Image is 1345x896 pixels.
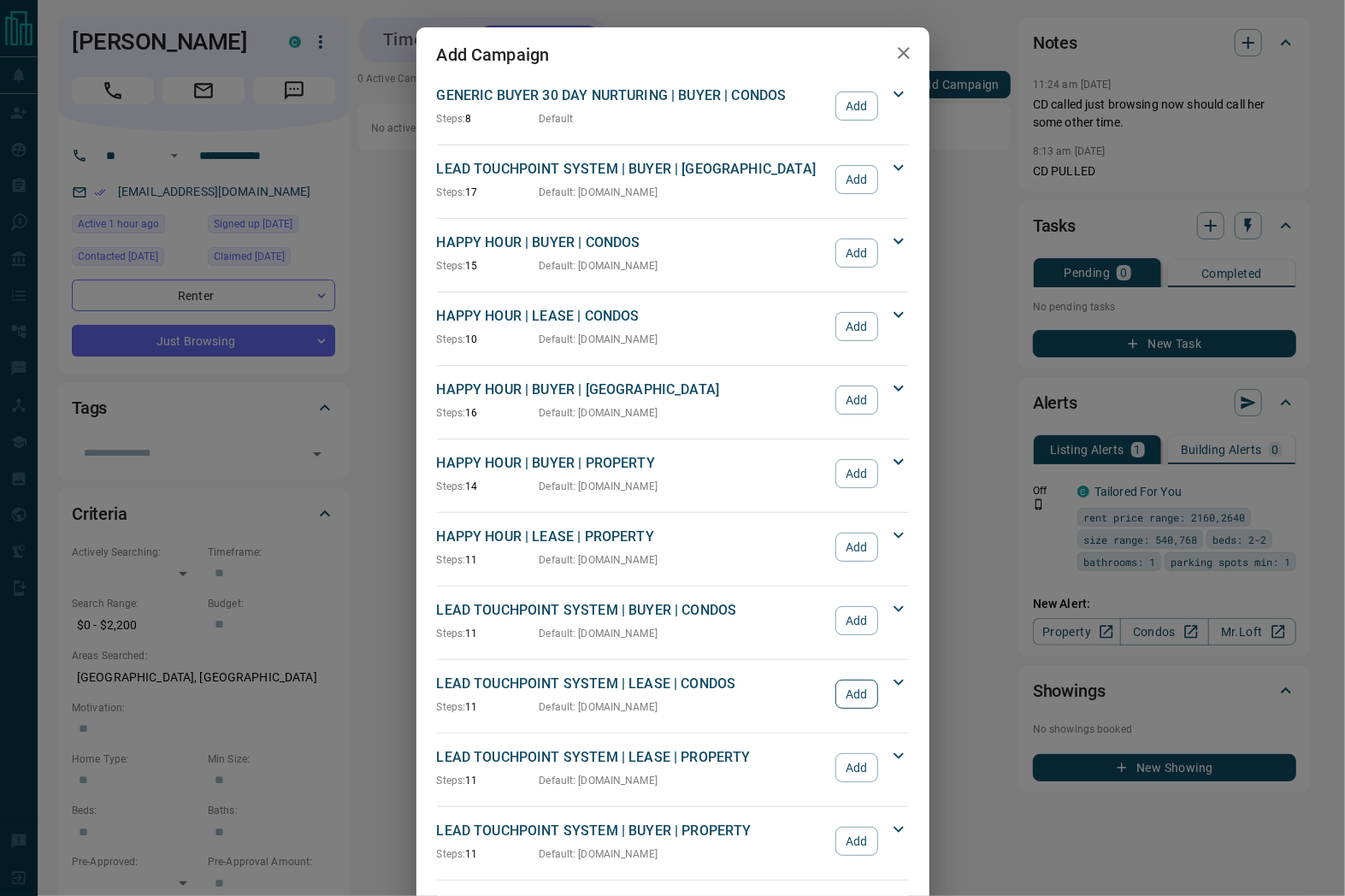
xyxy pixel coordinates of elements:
p: GENERIC BUYER 30 DAY NURTURING | BUYER | CONDOS [437,85,828,106]
div: LEAD TOUCHPOINT SYSTEM | BUYER | PROPERTYSteps:11Default: [DOMAIN_NAME]Add [437,817,909,865]
p: 14 [437,479,540,494]
p: 17 [437,185,540,200]
button: Add [835,239,877,268]
p: Default : [DOMAIN_NAME] [540,479,658,494]
button: Add [835,753,877,782]
p: 11 [437,846,540,862]
button: Add [835,680,877,709]
p: 11 [437,773,540,788]
p: LEAD TOUCHPOINT SYSTEM | LEASE | CONDOS [437,674,828,694]
p: Default [540,111,574,127]
span: Steps: [437,554,466,566]
span: Steps: [437,701,466,713]
div: HAPPY HOUR | BUYER | CONDOSSteps:15Default: [DOMAIN_NAME]Add [437,229,909,277]
div: LEAD TOUCHPOINT SYSTEM | LEASE | PROPERTYSteps:11Default: [DOMAIN_NAME]Add [437,744,909,792]
span: Steps: [437,848,466,860]
p: HAPPY HOUR | BUYER | PROPERTY [437,453,828,474]
div: HAPPY HOUR | LEASE | PROPERTYSteps:11Default: [DOMAIN_NAME]Add [437,523,909,571]
p: 16 [437,405,540,421]
div: LEAD TOUCHPOINT SYSTEM | BUYER | [GEOGRAPHIC_DATA]Steps:17Default: [DOMAIN_NAME]Add [437,156,909,203]
button: Add [835,606,877,635]
h2: Add Campaign [416,27,570,82]
p: 10 [437,332,540,347]
p: Default : [DOMAIN_NAME] [540,258,658,274]
p: Default : [DOMAIN_NAME] [540,626,658,641]
button: Add [835,459,877,488]
button: Add [835,312,877,341]
span: Steps: [437,775,466,787]
p: Default : [DOMAIN_NAME] [540,846,658,862]
p: Default : [DOMAIN_NAME] [540,552,658,568]
span: Steps: [437,333,466,345]
div: HAPPY HOUR | LEASE | CONDOSSteps:10Default: [DOMAIN_NAME]Add [437,303,909,351]
p: HAPPY HOUR | BUYER | CONDOS [437,233,828,253]
p: 11 [437,699,540,715]
button: Add [835,165,877,194]
p: LEAD TOUCHPOINT SYSTEM | LEASE | PROPERTY [437,747,828,768]
div: HAPPY HOUR | BUYER | [GEOGRAPHIC_DATA]Steps:16Default: [DOMAIN_NAME]Add [437,376,909,424]
span: Steps: [437,407,466,419]
span: Steps: [437,480,466,492]
div: LEAD TOUCHPOINT SYSTEM | BUYER | CONDOSSteps:11Default: [DOMAIN_NAME]Add [437,597,909,645]
p: LEAD TOUCHPOINT SYSTEM | BUYER | PROPERTY [437,821,828,841]
p: Default : [DOMAIN_NAME] [540,699,658,715]
p: HAPPY HOUR | BUYER | [GEOGRAPHIC_DATA] [437,380,828,400]
span: Steps: [437,186,466,198]
p: Default : [DOMAIN_NAME] [540,332,658,347]
button: Add [835,533,877,562]
span: Steps: [437,113,466,125]
p: 15 [437,258,540,274]
p: HAPPY HOUR | LEASE | PROPERTY [437,527,828,547]
p: Default : [DOMAIN_NAME] [540,185,658,200]
p: 11 [437,626,540,641]
div: LEAD TOUCHPOINT SYSTEM | LEASE | CONDOSSteps:11Default: [DOMAIN_NAME]Add [437,670,909,718]
p: Default : [DOMAIN_NAME] [540,405,658,421]
button: Add [835,827,877,856]
button: Add [835,386,877,415]
span: Steps: [437,260,466,272]
div: GENERIC BUYER 30 DAY NURTURING | BUYER | CONDOSSteps:8DefaultAdd [437,82,909,130]
div: HAPPY HOUR | BUYER | PROPERTYSteps:14Default: [DOMAIN_NAME]Add [437,450,909,498]
p: LEAD TOUCHPOINT SYSTEM | BUYER | CONDOS [437,600,828,621]
p: Default : [DOMAIN_NAME] [540,773,658,788]
button: Add [835,91,877,121]
p: HAPPY HOUR | LEASE | CONDOS [437,306,828,327]
p: LEAD TOUCHPOINT SYSTEM | BUYER | [GEOGRAPHIC_DATA] [437,159,828,180]
p: 11 [437,552,540,568]
p: 8 [437,111,540,127]
span: Steps: [437,628,466,640]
